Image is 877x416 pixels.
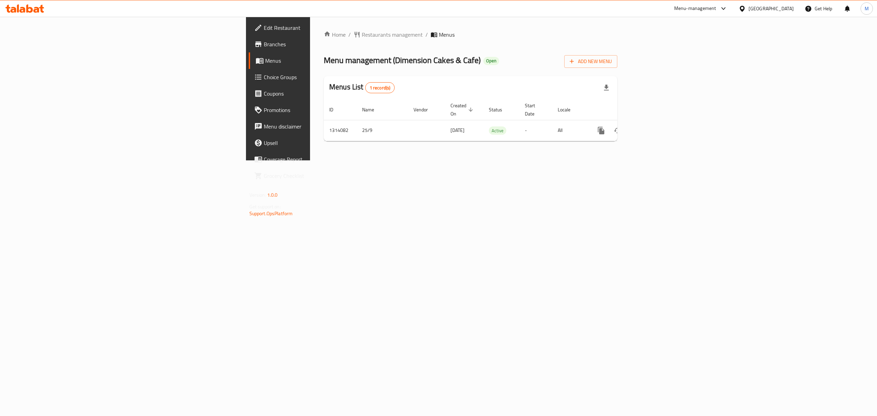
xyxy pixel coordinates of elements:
a: Coupons [249,85,393,102]
span: Upsell [264,139,387,147]
a: Coverage Report [249,151,393,168]
span: Branches [264,40,387,48]
span: Add New Menu [570,57,612,66]
span: Menus [265,57,387,65]
span: Created On [450,101,475,118]
div: Active [489,126,506,135]
td: All [552,120,588,141]
button: Add New Menu [564,55,617,68]
nav: breadcrumb [324,30,617,39]
span: 1 record(s) [366,85,395,91]
span: Edit Restaurant [264,24,387,32]
a: Menu disclaimer [249,118,393,135]
div: Export file [598,79,615,96]
span: Active [489,127,506,135]
span: Choice Groups [264,73,387,81]
a: Branches [249,36,393,52]
table: enhanced table [324,99,664,141]
a: Grocery Checklist [249,168,393,184]
span: [DATE] [450,126,465,135]
span: Name [362,106,383,114]
span: Promotions [264,106,387,114]
a: Menus [249,52,393,69]
div: Menu-management [674,4,716,13]
div: Total records count [365,82,395,93]
span: Open [483,58,499,64]
a: Support.OpsPlatform [249,209,293,218]
span: Start Date [525,101,544,118]
li: / [425,30,428,39]
h2: Menus List [329,82,395,93]
a: Edit Restaurant [249,20,393,36]
a: Choice Groups [249,69,393,85]
span: Vendor [413,106,437,114]
span: Get support on: [249,202,281,211]
span: Status [489,106,511,114]
th: Actions [588,99,664,120]
span: Coupons [264,89,387,98]
span: Menu disclaimer [264,122,387,131]
span: Grocery Checklist [264,172,387,180]
div: Open [483,57,499,65]
span: Coverage Report [264,155,387,163]
button: Change Status [609,122,626,139]
a: Upsell [249,135,393,151]
span: Locale [558,106,579,114]
a: Promotions [249,102,393,118]
div: [GEOGRAPHIC_DATA] [749,5,794,12]
span: ID [329,106,342,114]
span: M [865,5,869,12]
span: Version: [249,191,266,199]
span: Menus [439,30,455,39]
span: 1.0.0 [267,191,278,199]
span: Menu management ( Dimension Cakes & Cafe ) [324,52,481,68]
button: more [593,122,609,139]
td: - [519,120,552,141]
